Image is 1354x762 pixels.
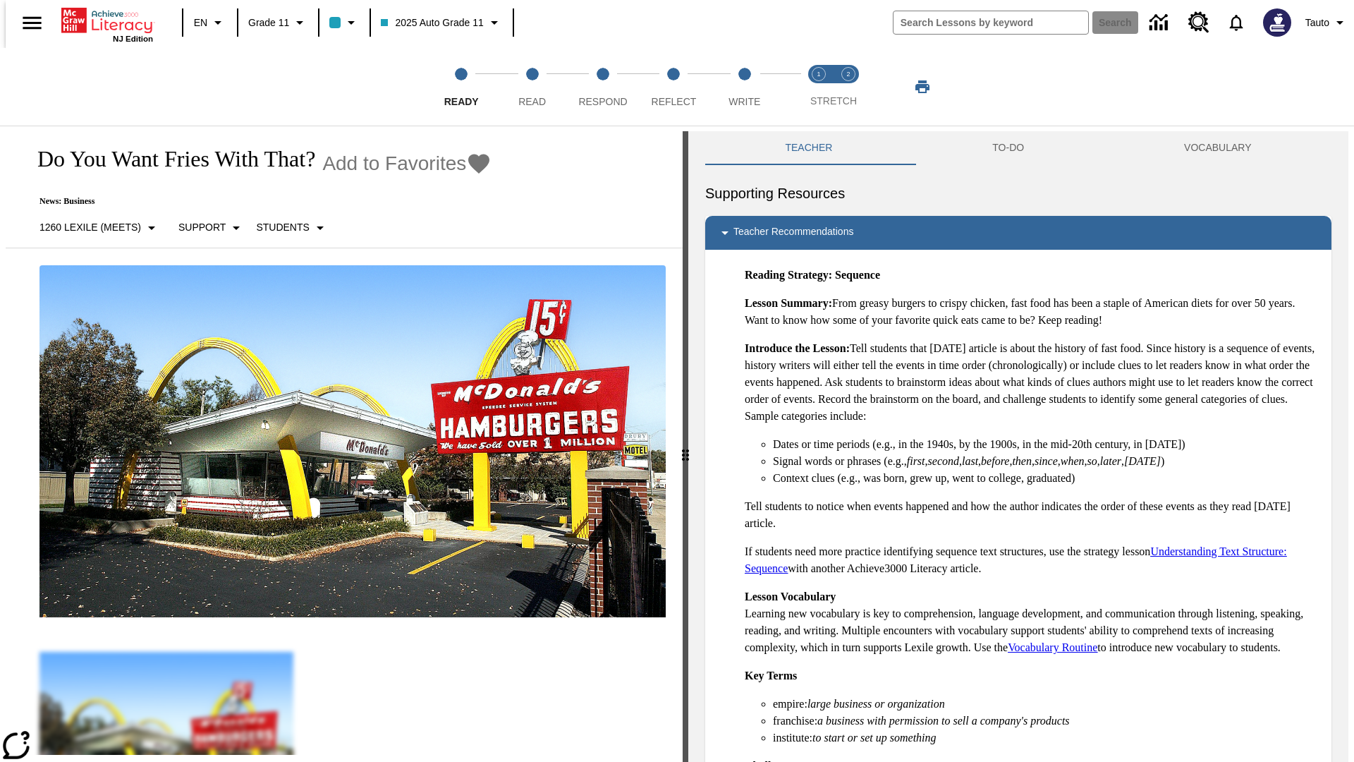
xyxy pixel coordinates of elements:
button: Reflect step 4 of 5 [633,48,714,126]
li: franchise: [773,713,1320,730]
span: Respond [578,96,627,107]
em: large business or organization [807,698,945,710]
span: STRETCH [810,95,857,107]
li: Signal words or phrases (e.g., , , , , , , , , , ) [773,453,1320,470]
span: Reflect [652,96,697,107]
li: empire: [773,696,1320,713]
p: Teacher Recommendations [733,224,853,241]
h6: Supporting Resources [705,182,1331,205]
button: Scaffolds, Support [173,215,250,241]
p: From greasy burgers to crispy chicken, fast food has been a staple of American diets for over 50 ... [745,295,1320,329]
em: then [1012,455,1032,467]
button: VOCABULARY [1104,131,1331,165]
p: Learning new vocabulary is key to comprehension, language development, and communication through ... [745,588,1320,656]
button: Stretch Respond step 2 of 2 [828,48,869,126]
strong: Key Terms [745,670,797,682]
button: Select Student [250,215,334,241]
p: News: Business [23,196,492,207]
em: when [1061,455,1085,467]
em: last [962,455,978,467]
div: Press Enter or Spacebar and then press right and left arrow keys to move the slider [683,131,688,762]
strong: Reading Strategy: [745,269,832,281]
p: Tell students to notice when events happened and how the author indicates the order of these even... [745,498,1320,532]
button: Select Lexile, 1260 Lexile (Meets) [34,215,166,241]
button: Class: 2025 Auto Grade 11, Select your class [375,10,508,35]
button: Write step 5 of 5 [704,48,786,126]
span: Grade 11 [248,16,289,30]
span: Write [728,96,760,107]
p: Tell students that [DATE] article is about the history of fast food. Since history is a sequence ... [745,340,1320,425]
a: Resource Center, Will open in new tab [1180,4,1218,42]
a: Vocabulary Routine [1008,641,1097,653]
strong: Introduce the Lesson: [745,342,850,354]
button: Print [900,74,945,99]
span: Tauto [1305,16,1329,30]
button: Teacher [705,131,913,165]
a: Data Center [1141,4,1180,42]
text: 2 [846,71,850,78]
button: Grade: Grade 11, Select a grade [243,10,314,35]
button: TO-DO [913,131,1104,165]
strong: Sequence [835,269,880,281]
span: Add to Favorites [322,152,466,175]
li: Context clues (e.g., was born, grew up, went to college, graduated) [773,470,1320,487]
strong: Lesson Summary: [745,297,832,309]
h1: Do You Want Fries With That? [23,146,315,172]
strong: Lesson Vocabulary [745,591,836,603]
em: so [1087,455,1097,467]
button: Ready step 1 of 5 [420,48,502,126]
em: to start or set up something [812,732,937,744]
em: [DATE] [1124,455,1161,467]
button: Class color is light blue. Change class color [324,10,365,35]
a: Understanding Text Structure: Sequence [745,545,1287,574]
li: institute: [773,730,1320,746]
a: Notifications [1218,4,1255,41]
span: Read [518,96,546,107]
div: Teacher Recommendations [705,216,1331,250]
p: If students need more practice identifying sequence text structures, use the strategy lesson with... [745,543,1320,577]
img: Avatar [1263,8,1291,37]
input: search field [893,11,1088,34]
span: Ready [444,96,479,107]
li: Dates or time periods (e.g., in the 1940s, by the 1900s, in the mid-20th century, in [DATE]) [773,436,1320,453]
p: Support [178,220,226,235]
button: Select a new avatar [1255,4,1300,41]
img: One of the first McDonald's stores, with the iconic red sign and golden arches. [39,265,666,618]
span: EN [194,16,207,30]
div: reading [6,131,683,755]
div: Home [61,5,153,43]
button: Stretch Read step 1 of 2 [798,48,839,126]
text: 1 [817,71,820,78]
p: Students [256,220,309,235]
button: Open side menu [11,2,53,44]
div: activity [688,131,1348,762]
em: a business with permission to sell a company's products [817,715,1070,727]
button: Profile/Settings [1300,10,1354,35]
button: Read step 2 of 5 [491,48,573,126]
em: before [981,455,1009,467]
em: first [907,455,925,467]
em: later [1100,455,1121,467]
p: 1260 Lexile (Meets) [39,220,141,235]
span: NJ Edition [113,35,153,43]
button: Language: EN, Select a language [188,10,233,35]
span: 2025 Auto Grade 11 [381,16,483,30]
em: second [928,455,959,467]
button: Add to Favorites - Do You Want Fries With That? [322,151,492,176]
button: Respond step 3 of 5 [562,48,644,126]
div: Instructional Panel Tabs [705,131,1331,165]
em: since [1035,455,1058,467]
